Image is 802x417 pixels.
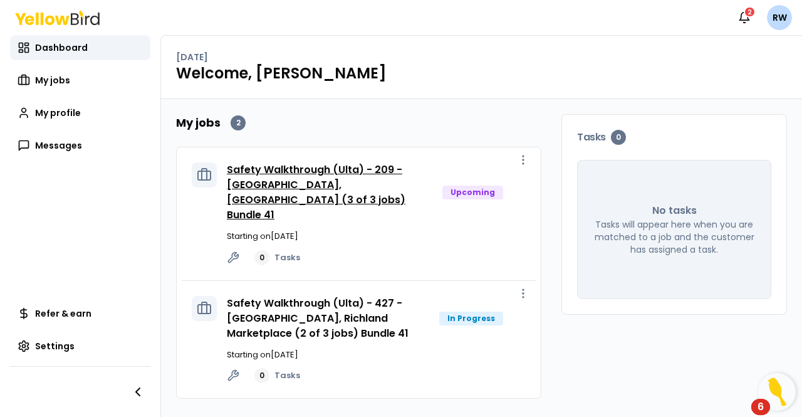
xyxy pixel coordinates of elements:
h1: Welcome, [PERSON_NAME] [176,63,787,83]
div: 2 [744,6,756,18]
div: 2 [231,115,246,130]
div: 0 [254,250,269,265]
a: 0Tasks [254,368,300,383]
span: RW [767,5,792,30]
a: Safety Walkthrough (Ulta) - 209 - [GEOGRAPHIC_DATA], [GEOGRAPHIC_DATA] (3 of 3 jobs) Bundle 41 [227,162,405,222]
p: Tasks will appear here when you are matched to a job and the customer has assigned a task. [593,218,756,256]
div: 0 [254,368,269,383]
span: My jobs [35,74,70,87]
p: Starting on [DATE] [227,349,526,361]
p: No tasks [652,203,697,218]
a: Refer & earn [10,301,150,326]
a: Messages [10,133,150,158]
a: Safety Walkthrough (Ulta) - 427 - [GEOGRAPHIC_DATA], Richland Marketplace (2 of 3 jobs) Bundle 41 [227,296,409,340]
span: Messages [35,139,82,152]
h2: My jobs [176,114,221,132]
a: Dashboard [10,35,150,60]
div: Upcoming [442,186,503,199]
a: My profile [10,100,150,125]
p: Starting on [DATE] [227,230,526,243]
span: Settings [35,340,75,352]
span: Dashboard [35,41,88,54]
button: Open Resource Center, 6 new notifications [758,373,796,411]
a: 0Tasks [254,250,300,265]
p: [DATE] [176,51,208,63]
span: Refer & earn [35,307,91,320]
a: My jobs [10,68,150,93]
button: 2 [732,5,757,30]
div: In Progress [439,312,503,325]
div: 0 [611,130,626,145]
a: Settings [10,334,150,359]
h3: Tasks [577,130,771,145]
span: My profile [35,107,81,119]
